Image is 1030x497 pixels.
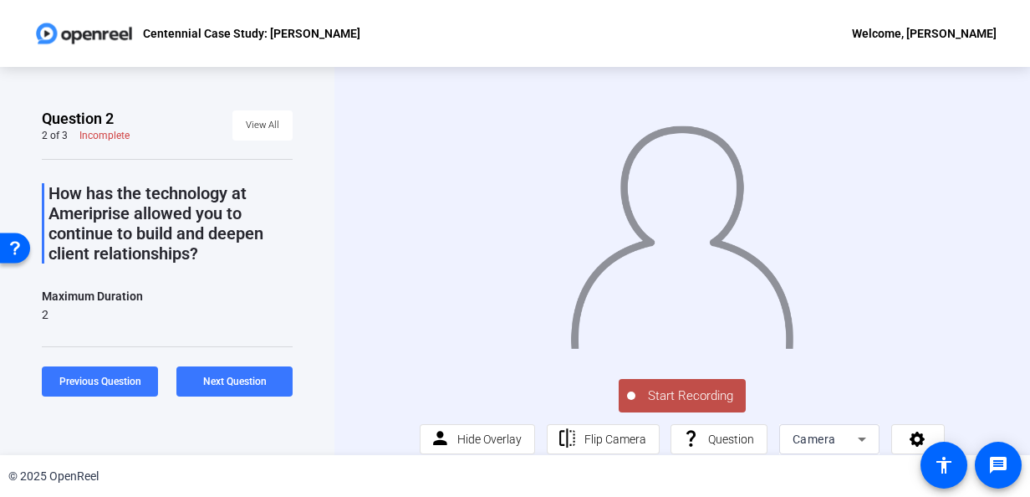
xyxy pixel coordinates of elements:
button: Previous Question [42,366,158,397]
span: Flip Camera [584,433,646,446]
span: Question [708,433,754,446]
div: Welcome, [PERSON_NAME] [852,23,997,44]
button: Next Question [176,366,293,397]
img: overlay [569,112,795,348]
span: Next Question [203,376,267,387]
mat-icon: message [988,455,1008,475]
span: View All [246,113,279,138]
div: 2 of 3 [42,129,68,142]
mat-icon: person [430,428,451,449]
mat-icon: accessibility [934,455,954,475]
mat-icon: flip [557,428,578,449]
button: View All [232,110,293,141]
span: Hide Overlay [457,433,522,446]
p: Centennial Case Study: [PERSON_NAME] [143,23,360,44]
span: Previous Question [59,376,141,387]
p: How has the technology at Ameriprise allowed you to continue to build and deepen client relations... [48,183,293,264]
img: OpenReel logo [33,17,135,50]
button: Hide Overlay [420,424,535,454]
span: Question 2 [42,109,114,129]
div: Maximum Duration [42,286,143,306]
button: Question [671,424,767,454]
div: 2 [42,306,143,323]
button: Flip Camera [547,424,660,454]
span: Camera [793,433,836,446]
mat-icon: question_mark [681,428,701,449]
button: Start Recording [619,379,746,412]
div: Incomplete [79,129,130,142]
span: Start Recording [635,387,746,406]
div: © 2025 OpenReel [8,468,99,485]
